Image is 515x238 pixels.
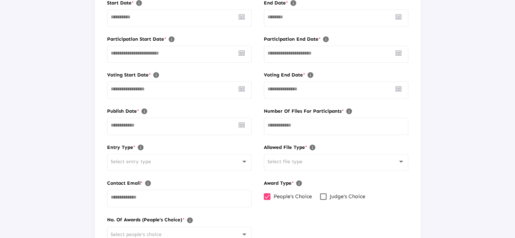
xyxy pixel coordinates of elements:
[392,81,405,94] button: Open calendar
[111,232,248,238] mat-select: Select people's choice
[168,35,178,44] mat-icon: info
[141,107,151,116] mat-icon: info
[153,70,162,80] mat-icon: info
[330,192,365,201] span: Judge's Choice
[392,45,405,57] button: Open calendar
[107,107,252,116] label: Publish Date
[346,107,355,116] mat-icon: info
[236,81,248,94] button: Open calendar
[296,179,305,188] mat-icon: info
[107,35,252,44] label: Participation Start Date
[267,159,405,165] mat-select: Select file type
[239,14,245,20] img: calendar-gray.svg
[392,9,405,21] button: Open calendar
[264,179,408,188] label: Award Type
[186,216,196,225] mat-icon: info
[307,70,317,80] mat-icon: info
[111,231,162,237] span: Select people's choice
[107,70,252,80] label: Voting Start Date
[322,35,332,44] mat-icon: info
[274,192,312,201] span: People's Choice
[111,159,248,165] mat-select: Select entry type
[395,50,401,56] img: calendar-gray.svg
[264,35,408,44] label: Participation End Date
[239,50,245,56] img: calendar-gray.svg
[267,159,302,164] span: Select file type
[239,122,245,128] img: calendar-gray.svg
[264,143,408,153] label: Allowed File Type
[264,107,408,116] label: Number Of Files For Participants
[309,143,319,153] mat-icon: info
[107,215,252,225] label: No. Of Awards (People's Choice)
[137,143,147,153] mat-icon: info
[145,179,154,188] mat-icon: info
[236,9,248,21] button: Open calendar
[264,70,408,80] label: Voting End Date
[107,179,252,188] label: Contact Email
[395,14,401,20] img: calendar-gray.svg
[395,86,401,92] img: calendar-gray.svg
[239,86,245,92] img: calendar-gray.svg
[111,159,151,164] span: Select entry type
[107,143,252,153] label: Entry Type
[236,117,248,129] button: Open calendar
[236,45,248,57] button: Open calendar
